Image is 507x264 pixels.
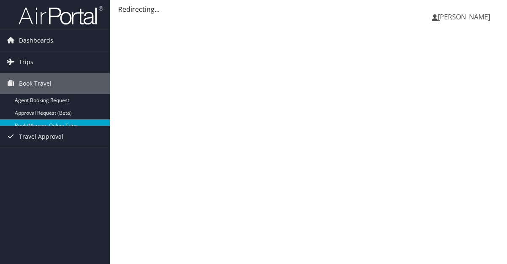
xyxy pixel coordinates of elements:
span: Book Travel [19,73,52,94]
span: Dashboards [19,30,53,51]
span: Trips [19,51,33,73]
span: Travel Approval [19,126,63,147]
a: [PERSON_NAME] [432,4,499,30]
img: airportal-logo.png [19,5,103,25]
div: Redirecting... [118,4,499,14]
span: [PERSON_NAME] [438,12,490,22]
